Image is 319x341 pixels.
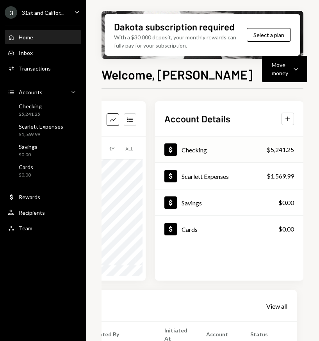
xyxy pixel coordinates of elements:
[19,89,43,95] div: Accounts
[19,143,37,150] div: Savings
[5,46,81,60] a: Inbox
[19,209,45,216] div: Recipients
[272,61,288,77] div: Move money
[182,173,229,180] div: Scarlett Expenses
[19,111,42,118] div: $5,241.25
[19,103,42,110] div: Checking
[155,136,303,163] a: Checking$5,241.25
[19,164,33,170] div: Cards
[5,30,81,44] a: Home
[19,34,33,41] div: Home
[22,9,64,16] div: 31st and Califor...
[5,121,81,140] a: Scarlett Expenses$1,569.99
[278,198,294,207] div: $0.00
[19,194,40,200] div: Rewards
[19,225,32,231] div: Team
[155,163,303,189] a: Scarlett Expenses$1,569.99
[164,112,230,125] h2: Account Details
[114,20,234,33] div: Dakota subscription required
[5,61,81,75] a: Transactions
[262,56,307,82] button: Move money
[19,172,33,178] div: $0.00
[267,171,294,181] div: $1,569.99
[5,221,81,235] a: Team
[247,28,291,42] button: Select a plan
[182,199,202,207] div: Savings
[19,49,33,56] div: Inbox
[102,67,253,82] h1: Welcome, [PERSON_NAME]
[267,145,294,154] div: $5,241.25
[266,302,287,310] a: View all
[182,226,198,233] div: Cards
[5,190,81,204] a: Rewards
[5,141,81,160] a: Savings$0.00
[5,6,17,19] div: 3
[19,131,63,138] div: $1,569.99
[155,189,303,216] a: Savings$0.00
[114,33,247,49] div: With a $30,000 deposit, your monthly rewards can fully pay for your subscription.
[182,146,207,154] div: Checking
[122,143,136,155] div: ALL
[19,152,37,158] div: $0.00
[278,224,294,234] div: $0.00
[155,216,303,242] a: Cards$0.00
[19,123,63,130] div: Scarlett Expenses
[266,302,287,310] div: View all
[5,85,81,99] a: Accounts
[5,205,81,219] a: Recipients
[106,143,118,155] div: 1Y
[19,65,51,72] div: Transactions
[5,101,81,119] a: Checking$5,241.25
[5,161,81,180] a: Cards$0.00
